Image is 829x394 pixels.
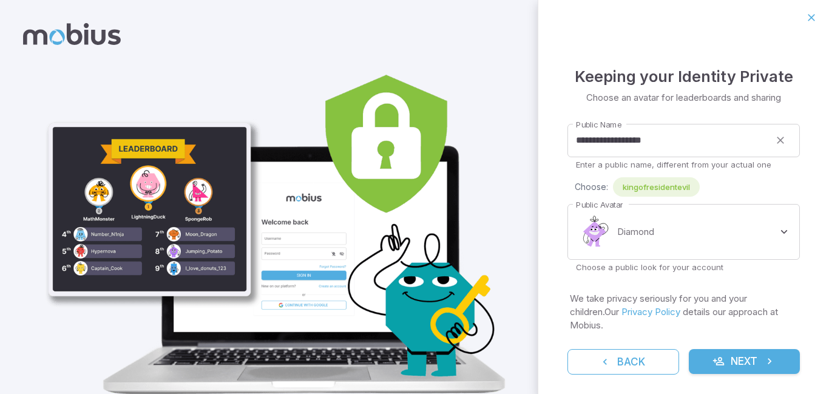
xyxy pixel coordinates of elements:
button: Back [567,349,679,375]
div: Choose: [575,177,800,197]
button: clear [770,129,791,151]
p: Diamond [617,225,654,239]
p: Enter a public name, different from your actual one [576,159,791,170]
h4: Keeping your Identity Private [575,64,793,89]
label: Public Avatar [576,199,623,211]
a: Privacy Policy [621,306,680,318]
label: Public Name [576,119,621,131]
span: kingofresidentevil [613,181,700,193]
p: Choose an avatar for leaderboards and sharing [586,91,781,104]
p: Choose a public look for your account [576,262,791,273]
button: Next [689,349,800,375]
p: We take privacy seriously for you and your children. Our details our approach at Mobius. [570,292,797,332]
img: diamond.svg [576,214,612,250]
div: kingofresidentevil [613,177,700,197]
